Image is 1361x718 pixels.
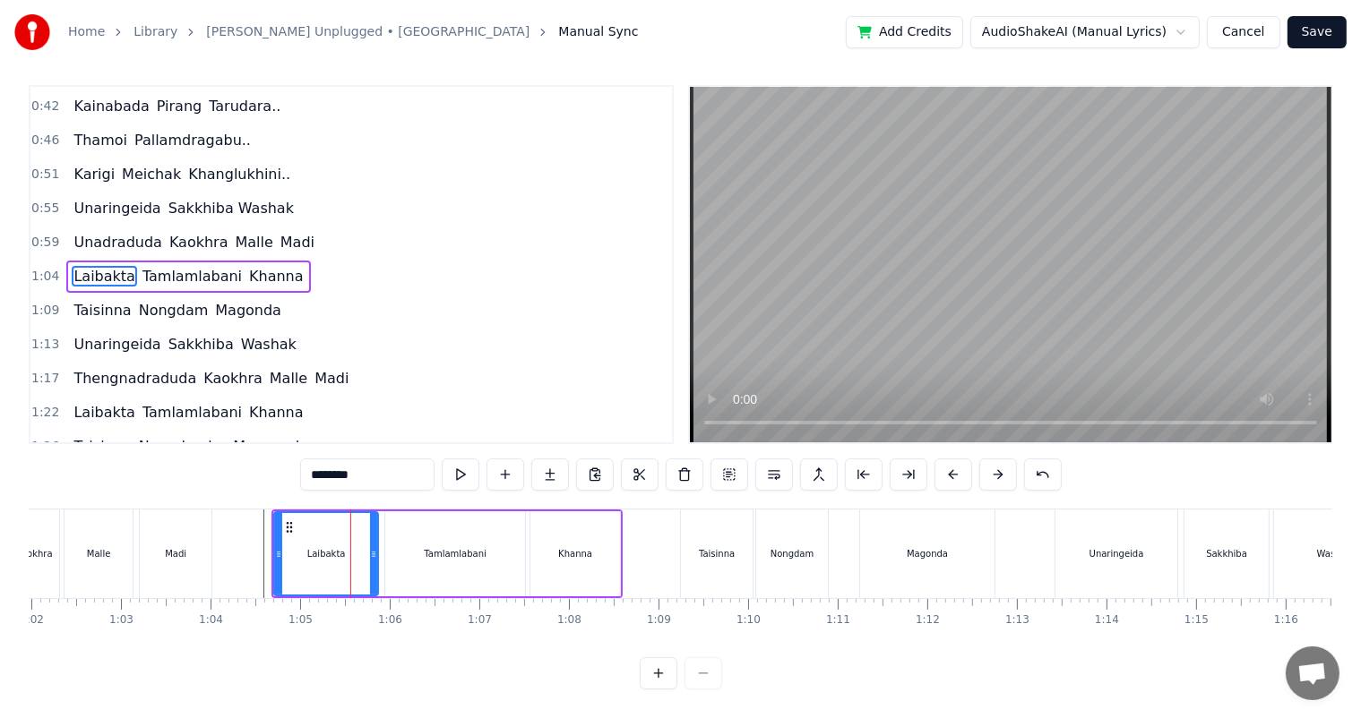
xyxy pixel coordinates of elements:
[207,96,282,116] span: Tarudara..
[846,16,963,48] button: Add Credits
[168,232,230,252] span: Kaokhra
[72,198,162,218] span: Unaringeida
[31,268,59,286] span: 1:04
[647,613,671,628] div: 1:09
[1090,547,1144,560] div: Unaringeida
[31,404,59,422] span: 1:22
[289,613,313,628] div: 1:05
[14,14,50,50] img: youka
[307,547,346,560] div: Laibakta
[141,266,244,286] span: Tamlamlabani
[141,402,244,423] span: Tamlamlabani
[736,613,761,628] div: 1:10
[72,334,162,355] span: Unaringeida
[31,132,59,150] span: 0:46
[247,402,306,423] span: Khanna
[72,232,163,252] span: Unadraduda
[468,613,492,628] div: 1:07
[1206,547,1247,560] div: Sakkhiba
[206,23,530,41] a: [PERSON_NAME] Unplugged • [GEOGRAPHIC_DATA]
[31,302,59,320] span: 1:09
[826,613,850,628] div: 1:11
[72,130,129,150] span: Thamoi
[1317,547,1352,560] div: Washak
[72,368,198,389] span: Thengnadraduda
[557,613,581,628] div: 1:08
[31,370,59,388] span: 1:17
[165,547,186,560] div: Madi
[31,438,59,456] span: 1:26
[699,547,735,560] div: Taisinna
[1207,16,1279,48] button: Cancel
[16,547,53,560] div: Kaokhra
[378,613,402,628] div: 1:06
[120,164,183,184] span: Meichak
[68,23,105,41] a: Home
[907,547,948,560] div: Magonda
[213,300,283,321] span: Magonda
[31,234,59,252] span: 0:59
[72,266,136,286] span: Laibakta
[558,23,638,41] span: Manual Sync
[72,164,116,184] span: Karigi
[167,198,296,218] span: Sakkhiba Washak
[133,130,253,150] span: Pallamdragabu..
[155,96,203,116] span: Pirang
[31,166,59,184] span: 0:51
[1184,613,1209,628] div: 1:15
[31,336,59,354] span: 1:13
[31,200,59,218] span: 0:55
[137,300,211,321] span: Nongdam
[31,98,59,115] span: 0:42
[313,368,350,389] span: Madi
[916,613,940,628] div: 1:12
[186,164,292,184] span: Khanglukhini..
[167,334,236,355] span: Sakkhiba
[424,547,486,560] div: Tamlamlabani
[1288,16,1347,48] button: Save
[1095,613,1119,628] div: 1:14
[268,368,309,389] span: Malle
[234,232,275,252] span: Malle
[558,547,592,560] div: Khanna
[199,613,223,628] div: 1:04
[1274,613,1298,628] div: 1:16
[68,23,638,41] nav: breadcrumb
[72,300,133,321] span: Taisinna
[202,368,264,389] span: Kaokhra
[20,613,44,628] div: 1:02
[134,23,177,41] a: Library
[279,232,316,252] span: Madi
[1286,646,1339,700] div: Open chat
[72,402,136,423] span: Laibakta
[1005,613,1029,628] div: 1:13
[72,96,151,116] span: Kainabada
[231,436,310,457] span: Mangonda
[239,334,298,355] span: Washak
[72,436,133,457] span: Taisinna
[109,613,134,628] div: 1:03
[87,547,110,560] div: Malle
[247,266,306,286] span: Khanna
[137,436,228,457] span: Nongdamba
[771,547,814,560] div: Nongdam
